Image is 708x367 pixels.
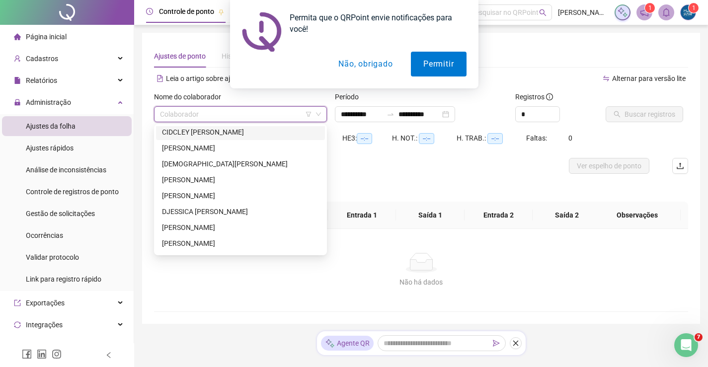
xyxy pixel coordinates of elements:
span: export [14,299,21,306]
div: GISLAINE DE CARVALHO BEZERRA [156,235,325,251]
th: Entrada 1 [328,202,396,229]
div: EDIVALDO LIMA DE ASSIS [156,220,325,235]
span: send [493,340,500,347]
div: [PERSON_NAME] [162,174,319,185]
span: Ajustes da folha [26,122,76,130]
img: notification icon [242,12,282,52]
div: CIDCLEY EDMUNDO DOS SANTOS SILVA [156,124,325,140]
span: filter [306,111,312,117]
label: Período [335,91,365,102]
div: CIDCLEY [PERSON_NAME] [162,127,319,138]
span: Link para registro rápido [26,275,101,283]
span: lock [14,99,21,106]
span: Administração [26,98,71,106]
span: swap-right [387,110,394,118]
button: Buscar registros [606,106,683,122]
span: Validar protocolo [26,253,79,261]
span: Exportações [26,299,65,307]
span: to [387,110,394,118]
span: Ajustes rápidos [26,144,74,152]
span: left [105,352,112,359]
div: Agente QR [321,336,374,351]
span: close [512,340,519,347]
span: Registros [515,91,553,102]
span: Ocorrências [26,231,63,239]
div: CLAUDIVANIO SILVA SANTANA [156,140,325,156]
span: 0 [568,134,572,142]
span: sync [14,321,21,328]
th: Observações [594,202,681,229]
span: instagram [52,349,62,359]
th: Saída 2 [533,202,601,229]
div: DJESSICA SANTOS DA SILVA [156,204,325,220]
div: DIOGO DE CARVALHO BEZERRA [156,188,325,204]
span: --:-- [419,133,434,144]
div: Permita que o QRPoint envie notificações para você! [282,12,467,35]
span: facebook [22,349,32,359]
div: IRIS DE CARVALHO BEZERRA [156,251,325,267]
div: [PERSON_NAME] [162,222,319,233]
div: CRISTIANE SILVA DOS SANTOS [156,156,325,172]
button: Permitir [411,52,466,76]
button: Ver espelho de ponto [569,158,649,174]
div: [DEMOGRAPHIC_DATA][PERSON_NAME] [162,158,319,169]
iframe: Intercom live chat [674,333,698,357]
th: Entrada 2 [465,202,533,229]
th: Saída 1 [396,202,465,229]
div: H. NOT.: [392,133,457,144]
span: Observações [602,210,673,220]
div: Não há dados [166,277,676,288]
div: [PERSON_NAME] [162,190,319,201]
label: Nome do colaborador [154,91,228,102]
img: sparkle-icon.fc2bf0ac1784a2077858766a79e2daf3.svg [325,338,335,349]
div: [PERSON_NAME] [162,143,319,153]
span: upload [676,162,684,170]
div: DJESSICA [PERSON_NAME] [162,206,319,217]
span: Faltas: [526,134,549,142]
span: Análise de inconsistências [26,166,106,174]
div: [PERSON_NAME] [162,238,319,249]
span: info-circle [546,93,553,100]
span: Integrações [26,321,63,329]
span: 7 [695,333,703,341]
div: DAYA GUILHERMINA DA SILVA [156,172,325,188]
span: --:-- [487,133,503,144]
span: --:-- [357,133,372,144]
div: HE 3: [342,133,392,144]
span: linkedin [37,349,47,359]
button: Não, obrigado [326,52,405,76]
span: Agente de IA [26,343,65,351]
span: Controle de registros de ponto [26,188,119,196]
span: Gestão de solicitações [26,210,95,218]
div: H. TRAB.: [457,133,526,144]
span: down [315,111,321,117]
